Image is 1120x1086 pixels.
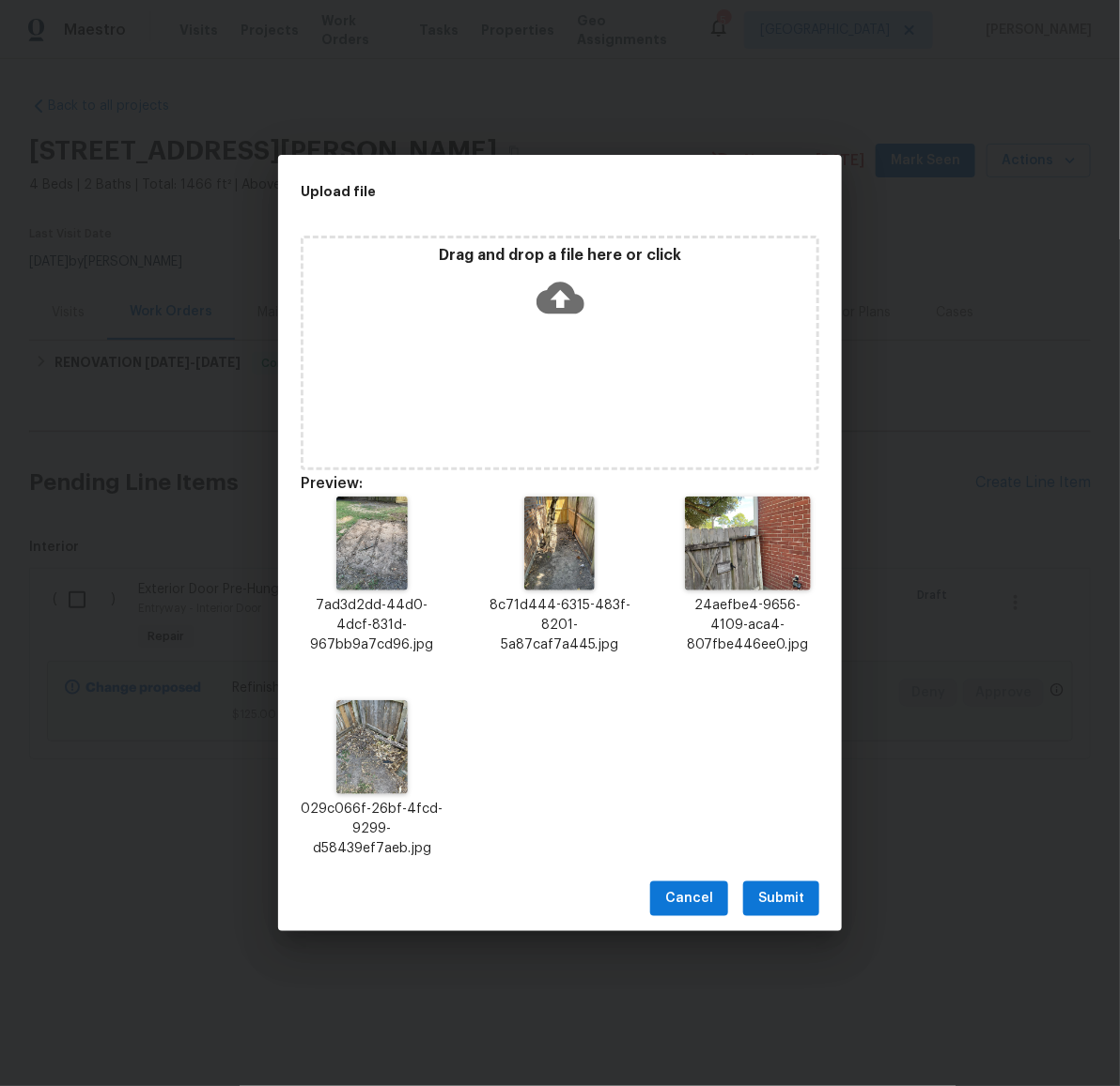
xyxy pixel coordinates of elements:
[489,596,631,655] p: 8c71d444-6315-483f-8201-5a87caf7a445.jpg
[301,181,735,202] h2: Upload file
[524,497,595,590] img: Z
[650,881,728,916] button: Cancel
[336,497,407,590] img: 2Q==
[665,887,713,910] span: Cancel
[743,881,819,916] button: Submit
[336,700,407,794] img: Z
[685,497,810,590] img: 2Q==
[303,246,817,266] p: Drag and drop a file here or click
[301,596,443,655] p: 7ad3d2dd-44d0-4dcf-831d-967bb9a7cd96.jpg
[677,596,819,655] p: 24aefbe4-9656-4109-aca4-807fbe446ee0.jpg
[301,800,443,859] p: 029c066f-26bf-4fcd-9299-d58439ef7aeb.jpg
[758,887,804,910] span: Submit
